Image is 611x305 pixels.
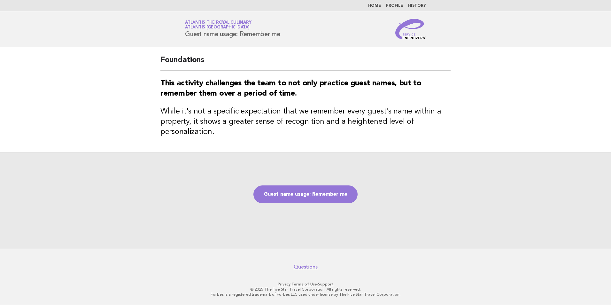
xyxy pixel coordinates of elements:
a: Atlantis the Royal CulinaryAtlantis [GEOGRAPHIC_DATA] [185,20,251,29]
a: Profile [386,4,403,8]
a: Terms of Use [291,282,317,286]
strong: This activity challenges the team to not only practice guest names, but to remember them over a p... [160,80,422,98]
h3: While it's not a specific expectation that we remember every guest's name within a property, it s... [160,106,451,137]
img: Service Energizers [395,19,426,39]
span: Atlantis [GEOGRAPHIC_DATA] [185,26,250,30]
a: Privacy [278,282,290,286]
h2: Foundations [160,55,451,71]
a: History [408,4,426,8]
h1: Guest name usage: Remember me [185,21,280,37]
a: Home [368,4,381,8]
p: Forbes is a registered trademark of Forbes LLC used under license by The Five Star Travel Corpora... [110,292,501,297]
p: · · [110,282,501,287]
a: Support [318,282,334,286]
a: Questions [294,264,318,270]
a: Guest name usage: Remember me [253,185,358,203]
p: © 2025 The Five Star Travel Corporation. All rights reserved. [110,287,501,292]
